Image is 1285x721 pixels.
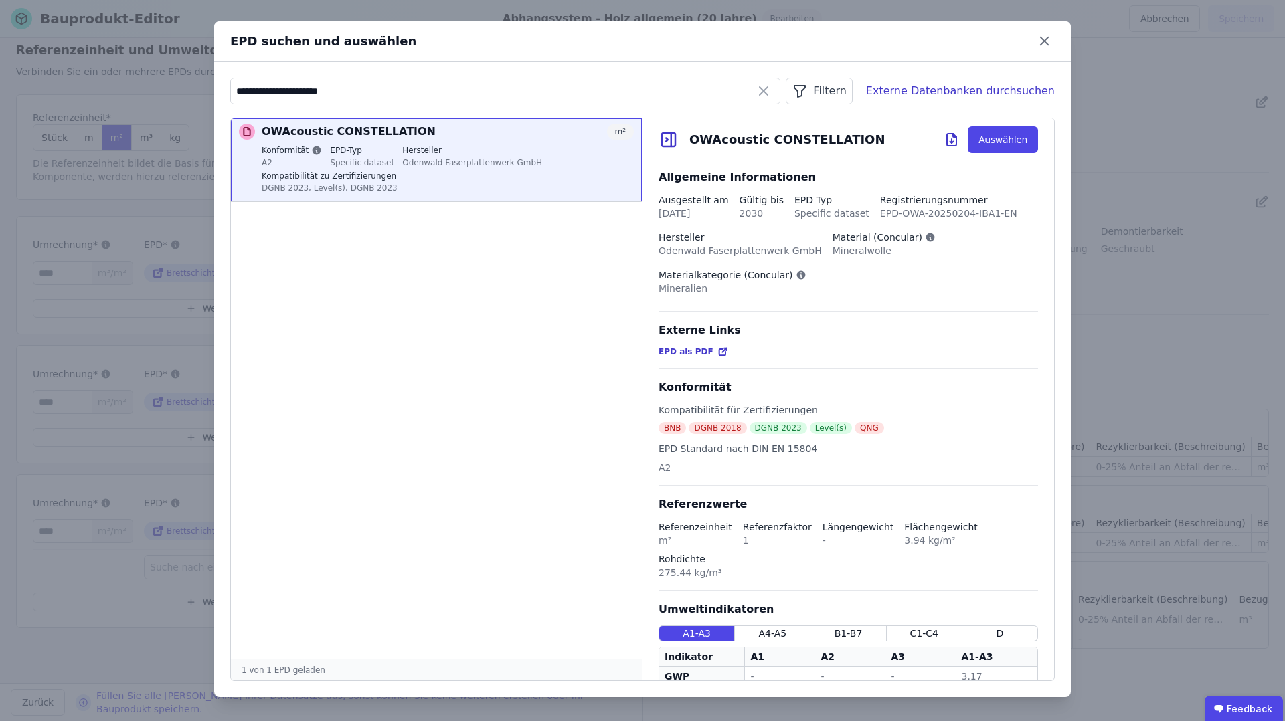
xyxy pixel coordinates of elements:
div: 1 [743,534,812,547]
div: Odenwald Faserplattenwerk GmbH [402,156,542,168]
span: B1-B7 [835,627,863,640]
div: Externe Links [659,322,1038,338]
div: Rohdichte [659,552,721,566]
div: Gültig bis [740,193,784,207]
div: A2 [659,461,817,474]
div: m² [659,534,732,547]
p: OWAcoustic CONSTELLATION [262,124,436,140]
span: A4-A5 [758,627,786,640]
div: Umweltindikatoren [659,601,1038,617]
button: Filtern [786,78,852,104]
div: - [891,669,950,683]
div: Konformität [659,379,1038,395]
div: - [750,669,809,683]
span: A1-A3 [683,627,711,640]
div: A3 [891,650,905,663]
label: Kompatibilität zu Zertifizierungen [262,171,398,181]
div: Allgemeine Informationen [659,169,1038,185]
div: Specific dataset [330,156,394,168]
div: m² [607,124,634,140]
div: EPD Typ [794,193,869,207]
div: Odenwald Faserplattenwerk GmbH [659,244,822,257]
div: QNG [855,422,884,434]
label: Hersteller [402,145,542,156]
div: A1 [750,650,764,663]
div: EPD-OWA-20250204-IBA1-EN [880,207,1017,220]
div: Indikator [665,650,713,663]
div: Registrierungsnummer [880,193,1017,207]
div: OWAcoustic CONSTELLATION [689,130,885,149]
div: 2030 [740,207,784,220]
div: GWP [665,669,739,683]
div: EPD suchen und auswählen [230,32,1034,51]
div: A2 [821,650,835,663]
div: Ausgestellt am [659,193,729,207]
label: Konformität [262,145,322,156]
div: EPD Standard nach DIN EN 15804 [659,442,817,461]
div: Referenzwerte [659,496,1038,512]
div: DGNB 2023, Level(s), DGNB 2023 [262,181,398,193]
label: EPD-Typ [330,145,394,156]
div: Level(s) [810,422,852,434]
div: BNB [659,422,686,434]
div: Materialkategorie (Concular) [659,268,806,282]
div: DGNB 2018 [689,422,746,434]
div: 3.94 kg/m² [904,534,977,547]
div: Referenzeinheit [659,520,732,534]
div: Kompatibilität für Zertifizierungen [659,403,887,422]
div: 275.44 kg/m³ [659,566,721,579]
span: D [997,627,1004,640]
div: Flächengewicht [904,520,977,534]
span: C1-C4 [910,627,938,640]
div: DGNB 2023 [750,422,807,434]
div: Mineralwolle [833,244,936,257]
div: - [823,534,894,547]
div: A1-A3 [962,650,993,663]
div: Externe Datenbanken durchsuchen [866,83,1055,99]
div: 3.17 [962,669,1033,683]
div: - [821,669,879,683]
div: Specific dataset [794,207,869,220]
div: Längengewicht [823,520,894,534]
button: Auswählen [968,126,1038,153]
span: EPD als PDF [659,346,713,357]
div: Material (Concular) [833,231,936,244]
div: Hersteller [659,231,822,244]
div: Referenzfaktor [743,520,812,534]
div: [DATE] [659,207,729,220]
div: 1 von 1 EPD geladen [231,659,642,680]
div: Mineralien [659,282,806,295]
div: A2 [262,156,322,168]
